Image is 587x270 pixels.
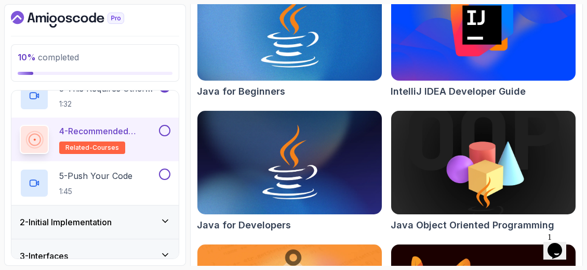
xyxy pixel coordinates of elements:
h3: 3 - Interfaces [20,250,68,262]
span: related-courses [65,144,119,152]
button: 5-Push Your Code1:45 [20,169,170,198]
button: 4-Recommended Coursesrelated-courses [20,125,170,154]
img: Java Object Oriented Programming card [391,111,576,214]
iframe: chat widget [543,228,577,260]
h3: 2 - Initial Implementation [20,216,112,228]
a: Java Object Oriented Programming cardJava Object Oriented Programming [391,110,576,233]
p: 1:45 [59,186,132,197]
h2: Java Object Oriented Programming [391,218,554,233]
button: 2-Initial Implementation [11,205,179,239]
a: Dashboard [11,11,148,28]
h2: Java for Developers [197,218,291,233]
button: 3-This Requires Other Courses1:32 [20,81,170,110]
p: 1:32 [59,99,157,109]
h2: Java for Beginners [197,84,285,99]
p: 5 - Push Your Code [59,170,132,182]
h2: IntelliJ IDEA Developer Guide [391,84,526,99]
p: 4 - Recommended Courses [59,125,157,137]
span: 10 % [18,52,36,62]
img: Java for Developers card [197,111,382,214]
span: completed [18,52,79,62]
a: Java for Developers cardJava for Developers [197,110,382,233]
